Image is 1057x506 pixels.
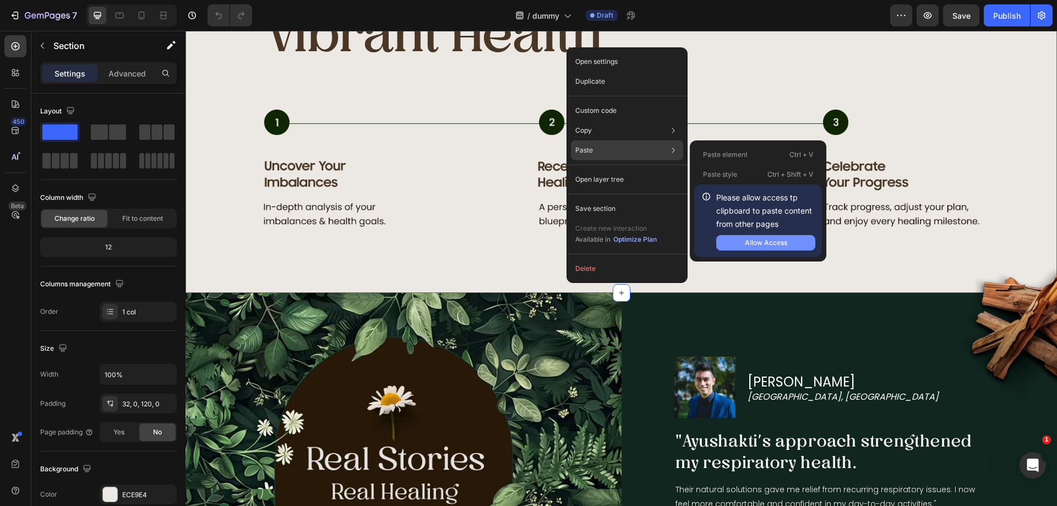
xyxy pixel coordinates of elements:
[186,31,1057,506] iframe: Design area
[100,364,176,384] input: Auto
[1020,452,1046,478] iframe: Intercom live chat
[1042,436,1051,444] span: 1
[40,399,66,409] div: Padding
[575,126,592,135] p: Copy
[40,462,94,477] div: Background
[532,10,559,21] span: dummy
[575,57,618,67] p: Open settings
[571,259,683,279] button: Delete
[78,79,794,196] img: gempages_522458741719696139-9d790c21-8162-4d62-bafa-df3ff7e5badb.webp
[40,369,58,379] div: Width
[122,214,163,224] span: Fit to content
[943,4,979,26] button: Save
[40,277,126,292] div: Columns management
[40,489,57,499] div: Color
[562,362,867,371] p: [GEOGRAPHIC_DATA], [GEOGRAPHIC_DATA]
[575,175,624,184] p: Open layer tree
[789,149,813,160] p: Ctrl + V
[984,4,1030,26] button: Publish
[122,307,174,317] div: 1 col
[42,240,175,255] div: 12
[597,10,613,20] span: Draft
[40,104,77,119] div: Layout
[745,238,787,248] div: Allow Access
[40,307,58,317] div: Order
[55,68,85,79] p: Settings
[113,427,124,437] span: Yes
[40,191,99,205] div: Column width
[489,326,550,387] img: gempages_522458741719696139-9d5f6b5e-eb18-4639-971b-e7fb0bc176d1.jpg
[575,235,611,243] span: Available in
[775,235,871,372] img: gempages_522458741719696139-c687efcc-8d28-465f-8cc2-188348c59e09.webp
[575,204,615,214] p: Save section
[8,202,26,210] div: Beta
[10,117,26,126] div: 450
[703,150,748,160] p: Paste element
[703,170,737,179] p: Paste style
[4,4,82,26] button: 7
[40,427,94,437] div: Page padding
[108,68,146,79] p: Advanced
[575,77,605,86] p: Duplicate
[489,398,792,443] h2: "Ayushakti’s approach strengthened my respiratory health.
[716,191,815,231] p: Please allow access tp clipboard to paste content from other pages
[613,234,657,245] button: Optimize Plan
[122,399,174,409] div: 32, 0, 120, 0
[993,10,1021,21] div: Publish
[55,214,95,224] span: Change ratio
[122,490,174,500] div: ECE9E4
[716,235,815,251] button: Allow Access
[40,341,69,356] div: Size
[527,10,530,21] span: /
[767,169,813,180] p: Ctrl + Shift + V
[72,9,77,22] p: 7
[490,452,791,480] p: Their natural solutions gave me relief from recurring respiratory issues. I now feel more comfort...
[561,341,868,361] h2: [PERSON_NAME]
[53,39,144,52] p: Section
[575,223,657,234] p: Create new interaction
[575,106,617,116] p: Custom code
[575,145,593,155] p: Paste
[952,11,971,20] span: Save
[208,4,252,26] div: Undo/Redo
[153,427,162,437] span: No
[613,235,657,244] div: Optimize Plan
